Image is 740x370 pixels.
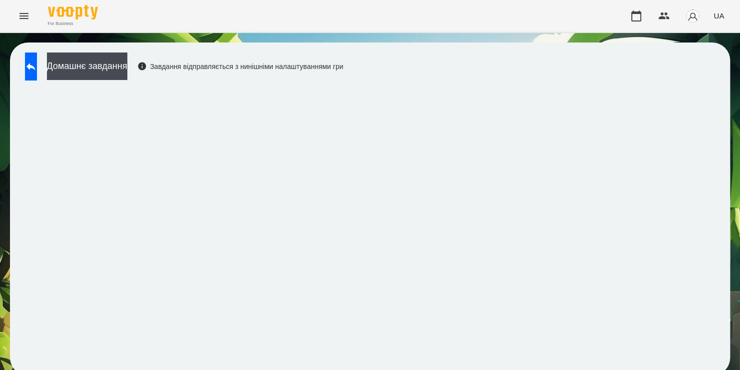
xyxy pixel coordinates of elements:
div: Завдання відправляється з нинішніми налаштуваннями гри [137,61,344,71]
button: UA [710,6,728,25]
img: Voopty Logo [48,5,98,19]
button: Домашнє завдання [47,52,127,80]
span: UA [714,10,724,21]
span: For Business [48,20,98,27]
button: Menu [12,4,36,28]
img: avatar_s.png [686,9,700,23]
